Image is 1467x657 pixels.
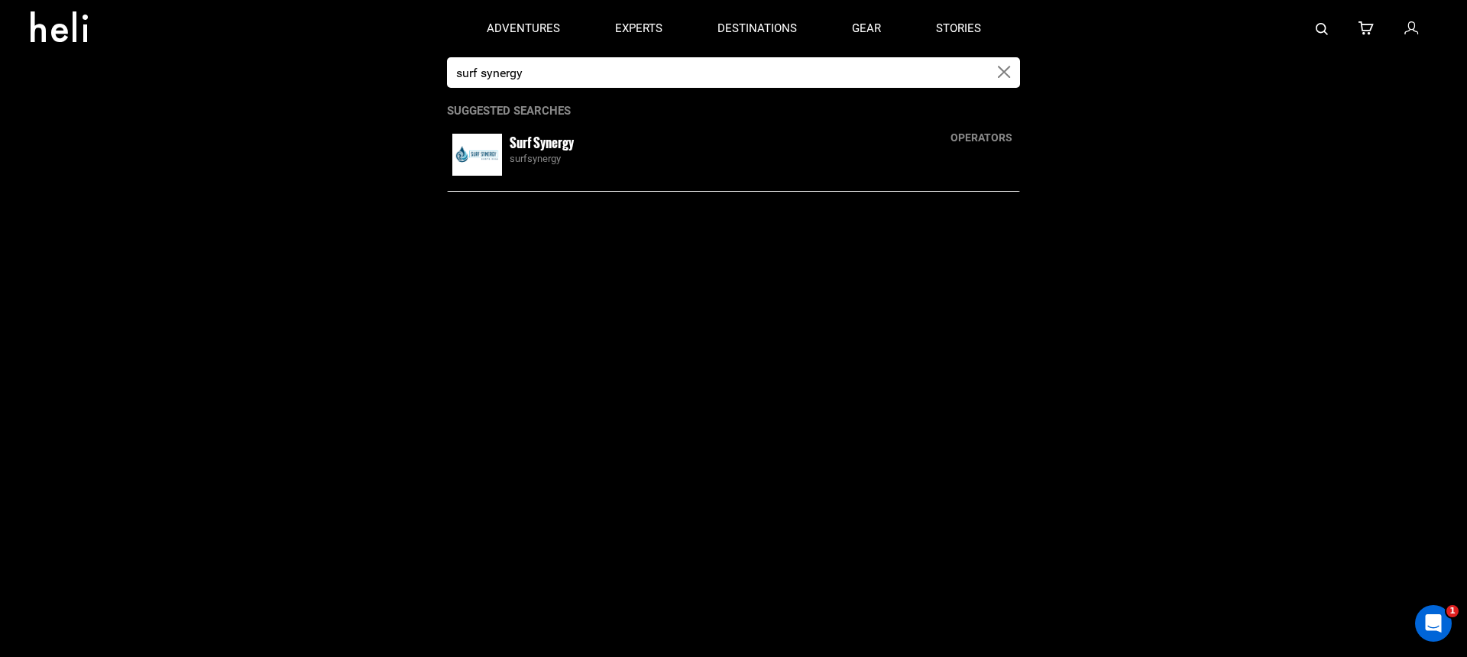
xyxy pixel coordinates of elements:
img: search-bar-icon.svg [1316,23,1328,35]
small: Surf Synergy [510,133,574,152]
div: surfsynergy [510,152,1015,167]
p: experts [615,21,662,37]
img: images [452,134,502,176]
p: Suggested Searches [447,103,1020,119]
input: Search by Sport, Trip or Operator [447,57,989,88]
p: destinations [717,21,797,37]
p: adventures [487,21,560,37]
div: operators [943,130,1020,145]
span: 1 [1446,605,1459,617]
iframe: Intercom live chat [1415,605,1452,642]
